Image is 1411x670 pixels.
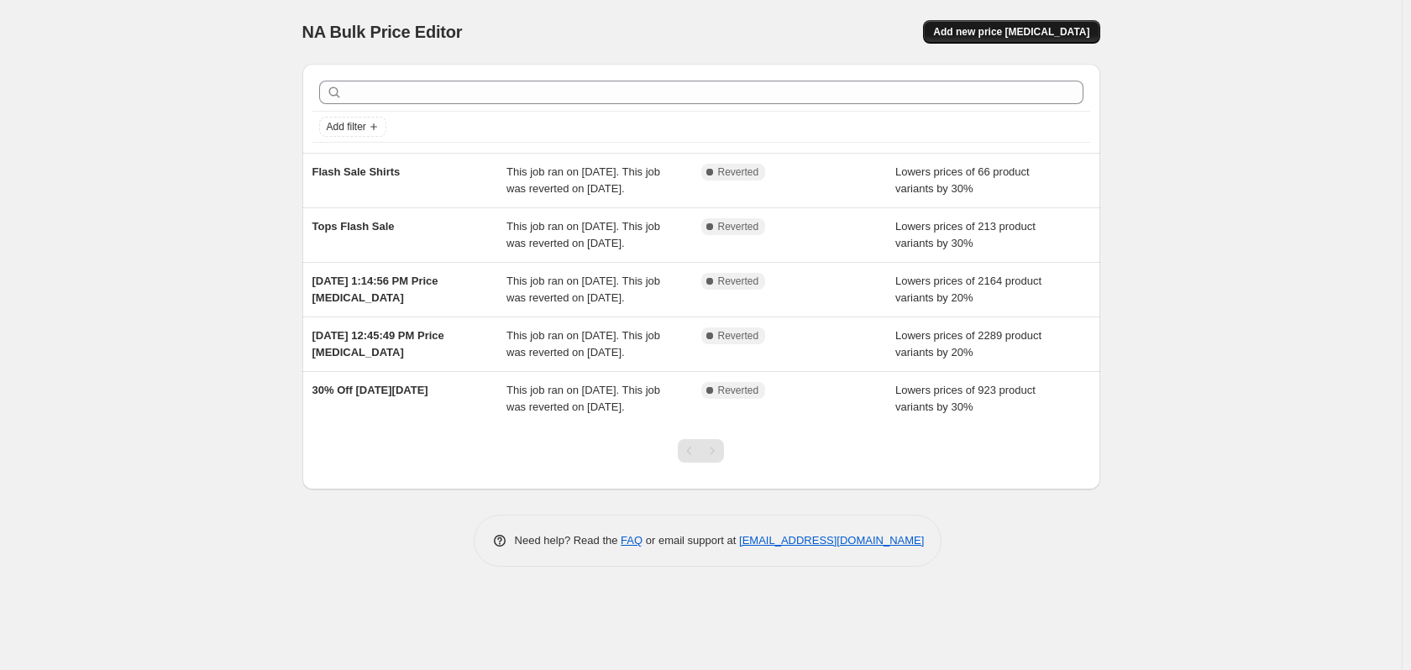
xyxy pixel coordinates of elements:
[319,117,386,137] button: Add filter
[515,534,622,547] span: Need help? Read the
[739,534,924,547] a: [EMAIL_ADDRESS][DOMAIN_NAME]
[506,275,660,304] span: This job ran on [DATE]. This job was reverted on [DATE].
[312,384,428,396] span: 30% Off [DATE][DATE]
[312,165,401,178] span: Flash Sale Shirts
[312,220,395,233] span: Tops Flash Sale
[312,329,444,359] span: [DATE] 12:45:49 PM Price [MEDICAL_DATA]
[312,275,438,304] span: [DATE] 1:14:56 PM Price [MEDICAL_DATA]
[643,534,739,547] span: or email support at
[718,275,759,288] span: Reverted
[678,439,724,463] nav: Pagination
[506,165,660,195] span: This job ran on [DATE]. This job was reverted on [DATE].
[621,534,643,547] a: FAQ
[506,384,660,413] span: This job ran on [DATE]. This job was reverted on [DATE].
[718,384,759,397] span: Reverted
[923,20,1099,44] button: Add new price [MEDICAL_DATA]
[895,329,1041,359] span: Lowers prices of 2289 product variants by 20%
[718,220,759,233] span: Reverted
[718,165,759,179] span: Reverted
[895,220,1036,249] span: Lowers prices of 213 product variants by 30%
[506,220,660,249] span: This job ran on [DATE]. This job was reverted on [DATE].
[933,25,1089,39] span: Add new price [MEDICAL_DATA]
[895,275,1041,304] span: Lowers prices of 2164 product variants by 20%
[895,384,1036,413] span: Lowers prices of 923 product variants by 30%
[302,23,463,41] span: NA Bulk Price Editor
[718,329,759,343] span: Reverted
[506,329,660,359] span: This job ran on [DATE]. This job was reverted on [DATE].
[895,165,1030,195] span: Lowers prices of 66 product variants by 30%
[327,120,366,133] span: Add filter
